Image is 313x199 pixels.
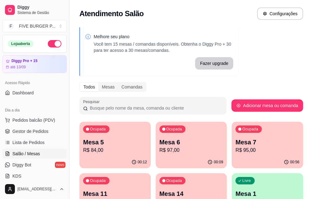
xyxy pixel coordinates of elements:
div: Loja aberta [8,40,34,47]
button: OcupadaMesa 7R$ 95,0000:56 [232,122,303,168]
a: Diggy Pro + 15até 13/09 [2,55,67,73]
p: R$ 97,00 [159,147,223,154]
button: Alterar Status [48,40,61,47]
label: Pesquisar [83,99,102,104]
span: Lista de Pedidos [12,139,45,146]
div: Todos [80,83,98,91]
p: Ocupada [90,127,106,132]
div: Acesso Rápido [2,78,67,88]
a: Salão / Mesas [2,149,67,159]
a: Gestor de Pedidos [2,126,67,136]
p: 00:12 [138,160,147,165]
a: Lista de Pedidos [2,138,67,147]
span: Diggy Bot [12,162,31,168]
a: Diggy Botnovo [2,160,67,170]
div: Mesas [98,83,118,91]
p: Mesa 5 [83,138,147,147]
p: 00:09 [214,160,223,165]
button: Configurações [257,7,303,20]
button: [EMAIL_ADDRESS][DOMAIN_NAME] [2,182,67,197]
span: Pedidos balcão (PDV) [12,117,55,123]
p: Ocupada [90,178,106,183]
p: 00:56 [290,160,299,165]
span: [EMAIL_ADDRESS][DOMAIN_NAME] [17,187,57,192]
span: Sistema de Gestão [17,10,64,15]
p: Mesa 1 [235,189,299,198]
p: Mesa 6 [159,138,223,147]
p: Ocupada [166,178,182,183]
p: R$ 84,00 [83,147,147,154]
span: KDS [12,173,21,179]
span: Salão / Mesas [12,151,40,157]
a: DiggySistema de Gestão [2,2,67,17]
button: OcupadaMesa 6R$ 97,0000:09 [156,122,227,168]
p: Ocupada [166,127,182,132]
p: Mesa 7 [235,138,299,147]
article: Diggy Pro + 15 [11,59,38,63]
p: Livre [242,178,251,183]
button: Pedidos balcão (PDV) [2,115,67,125]
span: Diggy [17,5,64,10]
div: Dia a dia [2,105,67,115]
p: Melhore seu plano [94,34,233,40]
span: F [8,23,14,29]
p: Mesa 14 [159,189,223,198]
h2: Atendimento Salão [79,9,144,19]
button: Fazer upgrade [195,57,233,70]
p: R$ 95,00 [235,147,299,154]
article: até 13/09 [10,65,26,70]
button: Select a team [2,20,67,32]
span: Gestor de Pedidos [12,128,48,134]
input: Pesquisar [88,105,222,111]
span: Dashboard [12,90,34,96]
p: Mesa 11 [83,189,147,198]
p: Você tem 15 mesas / comandas disponíveis. Obtenha o Diggy Pro + 30 para ter acesso a 30 mesas/com... [94,41,233,53]
a: Dashboard [2,88,67,98]
button: Adicionar mesa ou comanda [231,99,303,112]
div: FIVE BURGER P ... [19,23,56,29]
button: OcupadaMesa 5R$ 84,0000:12 [79,122,151,168]
a: KDS [2,171,67,181]
p: Ocupada [242,127,258,132]
div: Comandas [118,83,146,91]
